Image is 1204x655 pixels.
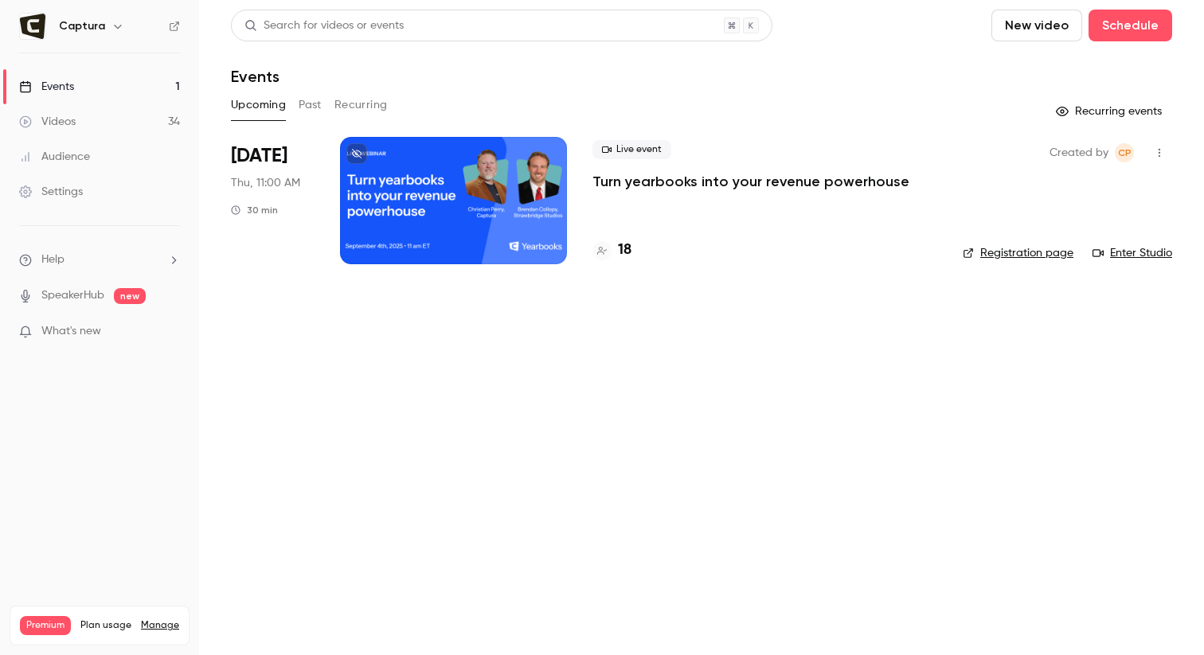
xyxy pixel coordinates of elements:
[114,288,146,304] span: new
[231,137,315,264] div: Sep 4 Thu, 4:00 PM (Europe/London)
[231,92,286,118] button: Upcoming
[991,10,1082,41] button: New video
[1093,245,1172,261] a: Enter Studio
[592,172,909,191] a: Turn yearbooks into your revenue powerhouse
[20,616,71,635] span: Premium
[41,251,64,268] span: Help
[231,67,279,86] h1: Events
[1118,143,1132,162] span: CP
[592,240,631,261] a: 18
[80,619,131,632] span: Plan usage
[963,245,1073,261] a: Registration page
[244,18,404,34] div: Search for videos or events
[19,114,76,130] div: Videos
[1089,10,1172,41] button: Schedule
[59,18,105,34] h6: Captura
[1115,143,1134,162] span: Claudia Platzer
[299,92,322,118] button: Past
[20,14,45,39] img: Captura
[19,184,83,200] div: Settings
[19,79,74,95] div: Events
[1049,99,1172,124] button: Recurring events
[334,92,388,118] button: Recurring
[231,143,287,169] span: [DATE]
[141,619,179,632] a: Manage
[19,149,90,165] div: Audience
[41,323,101,340] span: What's new
[618,240,631,261] h4: 18
[1050,143,1108,162] span: Created by
[231,204,278,216] div: 30 min
[161,325,180,339] iframe: Noticeable Trigger
[592,140,671,159] span: Live event
[19,251,180,268] li: help-dropdown-opener
[41,287,104,304] a: SpeakerHub
[231,175,300,191] span: Thu, 11:00 AM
